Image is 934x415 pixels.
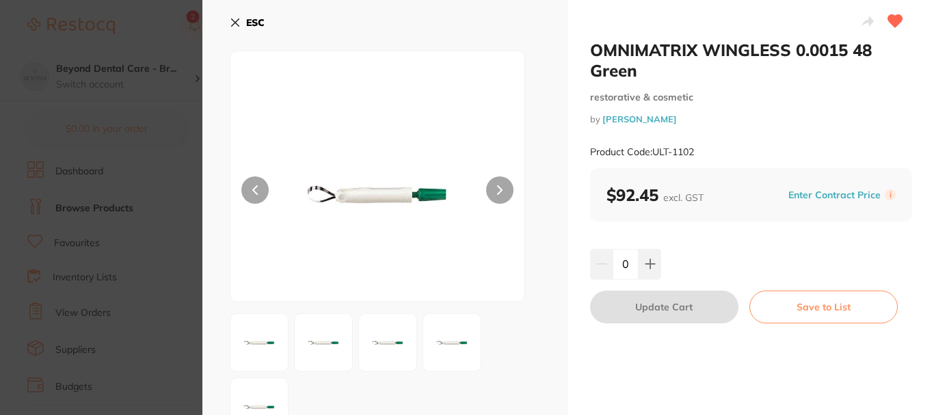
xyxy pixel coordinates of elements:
b: ESC [246,16,265,29]
h2: OMNIMATRIX WINGLESS 0.0015 48 Green [590,40,912,81]
button: Enter Contract Price [784,189,885,202]
img: LmpwZw [289,85,466,302]
label: i [885,189,896,200]
img: XzMuanBn [363,318,412,367]
button: Save to List [749,291,898,323]
img: LmpwZw [235,318,284,367]
button: ESC [230,11,265,34]
img: XzIuanBn [299,318,348,367]
small: restorative & cosmetic [590,92,912,103]
a: [PERSON_NAME] [602,113,677,124]
b: $92.45 [606,185,704,205]
img: XzQuanBn [427,318,477,367]
button: Update Cart [590,291,738,323]
span: excl. GST [663,191,704,204]
small: Product Code: ULT-1102 [590,146,694,158]
small: by [590,114,912,124]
